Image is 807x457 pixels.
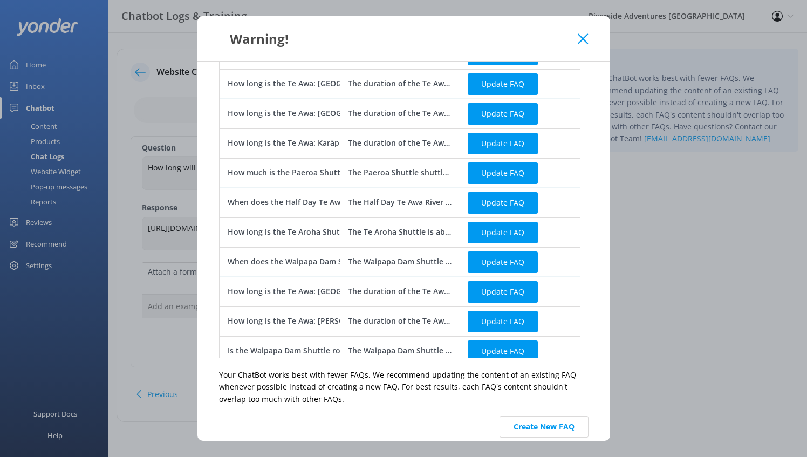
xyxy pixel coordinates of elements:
[219,306,580,336] div: row
[219,99,580,128] div: row
[347,196,452,208] div: The Half Day Te Awa River Ride departs daily. Check here for real time availability [URL][DOMAIN_...
[228,345,371,357] div: Is the Waipapa Dam Shuttle round trip
[468,132,538,154] button: Update FAQ
[468,43,538,65] button: Update FAQ
[219,158,580,188] div: row
[468,103,538,124] button: Update FAQ
[219,188,580,217] div: row
[219,128,580,158] div: row
[347,315,452,327] div: The duration of the Te Awa: [PERSON_NAME][GEOGRAPHIC_DATA] to [GEOGRAPHIC_DATA] is 20 minutes.
[468,281,538,302] button: Update FAQ
[219,336,580,366] div: row
[228,196,411,208] div: When does the Half Day Te Awa River Ride depart
[468,310,538,332] button: Update FAQ
[228,315,536,327] div: How long is the Te Awa: [PERSON_NAME][GEOGRAPHIC_DATA] to Cambridge shuttle
[219,30,578,47] div: Warning!
[468,221,538,243] button: Update FAQ
[228,167,347,179] div: How much is the Paeroa Shuttle
[219,247,580,277] div: row
[347,226,452,238] div: The Te Aroha Shuttle is about 60 minutes long.
[347,107,452,119] div: The duration of the Te Awa: [GEOGRAPHIC_DATA] to [GEOGRAPHIC_DATA] is 45 minutes.
[219,69,580,99] div: row
[219,369,589,405] p: Your ChatBot works best with fewer FAQs. We recommend updating the content of an existing FAQ whe...
[500,416,589,438] button: Create New FAQ
[578,33,588,44] button: Close
[219,217,580,247] div: row
[228,107,484,119] div: How long is the Te Awa: [GEOGRAPHIC_DATA] to Ngaruawahia shuttle
[468,192,538,213] button: Update FAQ
[228,256,392,268] div: When does the Waipapa Dam Shuttle depart
[228,137,430,149] div: How long is the Te Awa: Karāpiro to Cambridge shuttle
[228,78,467,90] div: How long is the Te Awa: [GEOGRAPHIC_DATA] to Karāprio shuttle
[347,345,452,357] div: The Waipapa Dam Shuttle is a one way ride where after your bike ride you can catch the shuttle ba...
[347,78,452,90] div: The duration of the Te Awa: [GEOGRAPHIC_DATA] to [GEOGRAPHIC_DATA] is 15 minutes.
[228,285,529,297] div: How long is the Te Awa: [GEOGRAPHIC_DATA] to [PERSON_NAME] Gardens shuttle
[468,251,538,272] button: Update FAQ
[347,137,452,149] div: The duration of the Te Awa: Karāpiro to [GEOGRAPHIC_DATA] is 15 minutes.
[468,73,538,94] button: Update FAQ
[347,167,452,179] div: The Paeroa Shuttle shuttle start at $40. For the most accurate pricing info, please visit [URL][D...
[219,277,580,306] div: row
[468,162,538,183] button: Update FAQ
[468,340,538,361] button: Update FAQ
[228,226,350,238] div: How long is the Te Aroha Shuttle
[347,285,452,297] div: The duration of the Te Awa: [GEOGRAPHIC_DATA] to [PERSON_NAME][GEOGRAPHIC_DATA] is 30 minutes.
[347,256,452,268] div: The Waipapa Dam Shuttle departs each day. For real time availability, please visit [URL][DOMAIN_N...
